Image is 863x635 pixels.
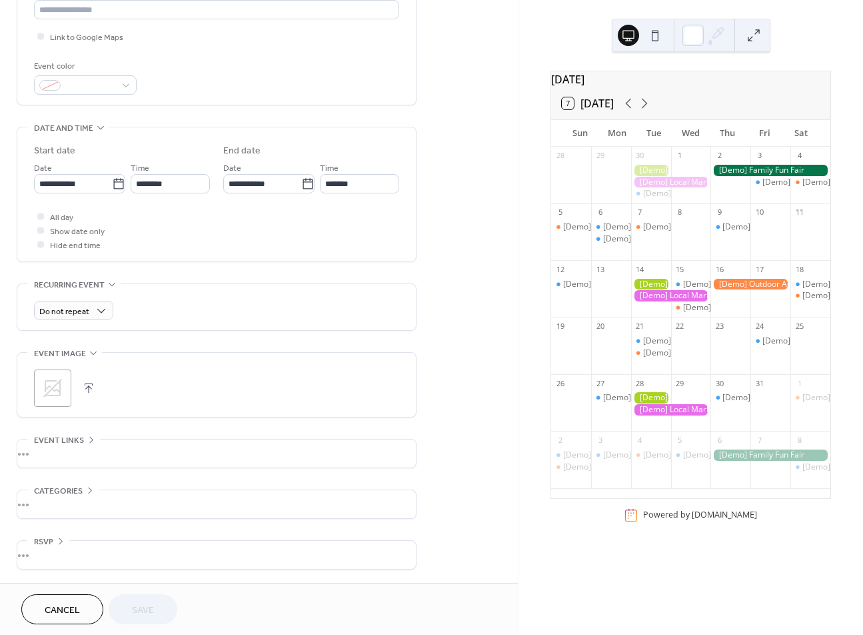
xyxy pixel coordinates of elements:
[790,392,830,404] div: [Demo] Open Mic Night
[754,378,764,388] div: 31
[595,151,605,161] div: 29
[603,233,704,245] div: [Demo] Morning Yoga Bliss
[643,188,744,199] div: [Demo] Morning Yoga Bliss
[591,392,631,404] div: [Demo] Morning Yoga Bliss
[34,161,52,175] span: Date
[631,221,671,233] div: [Demo] Seniors' Social Tea
[683,450,784,461] div: [Demo] Morning Yoga Bliss
[714,264,724,274] div: 16
[746,120,782,147] div: Fri
[635,264,645,274] div: 14
[635,435,645,445] div: 4
[223,144,261,158] div: End date
[34,347,86,361] span: Event image
[636,120,672,147] div: Tue
[754,322,764,332] div: 24
[671,279,711,290] div: [Demo] Morning Yoga Bliss
[790,462,830,473] div: [Demo] Morning Yoga Bliss
[555,435,565,445] div: 2
[50,211,73,225] span: All day
[39,304,89,320] span: Do not repeat
[563,462,670,473] div: [Demo] Book Club Gathering
[562,120,598,147] div: Sun
[223,161,241,175] span: Date
[34,121,93,135] span: Date and time
[754,435,764,445] div: 7
[631,290,711,301] div: [Demo] Local Market
[34,278,105,292] span: Recurring event
[683,279,784,290] div: [Demo] Morning Yoga Bliss
[675,207,685,217] div: 8
[714,378,724,388] div: 30
[714,435,724,445] div: 6
[34,535,53,549] span: RSVP
[563,221,670,233] div: [Demo] Book Club Gathering
[710,392,750,404] div: [Demo] Morning Yoga Bliss
[595,378,605,388] div: 27
[722,392,824,404] div: [Demo] Morning Yoga Bliss
[794,322,804,332] div: 25
[714,151,724,161] div: 2
[783,120,820,147] div: Sat
[683,302,798,313] div: [Demo] Culinary Cooking Class
[551,450,591,461] div: [Demo] Morning Yoga Bliss
[17,541,416,569] div: •••
[551,279,591,290] div: [Demo] Morning Yoga Bliss
[555,264,565,274] div: 12
[631,165,671,176] div: [Demo] Gardening Workshop
[710,450,830,461] div: [Demo] Family Fun Fair
[714,207,724,217] div: 9
[50,225,105,239] span: Show date only
[754,207,764,217] div: 10
[631,392,671,404] div: [Demo] Gardening Workshop
[643,450,743,461] div: [Demo] Seniors' Social Tea
[595,435,605,445] div: 3
[631,450,671,461] div: [Demo] Seniors' Social Tea
[710,279,790,290] div: [Demo] Outdoor Adventure Day
[551,462,591,473] div: [Demo] Book Club Gathering
[555,151,565,161] div: 28
[34,59,134,73] div: Event color
[555,322,565,332] div: 19
[709,120,746,147] div: Thu
[794,378,804,388] div: 1
[34,434,84,448] span: Event links
[34,484,83,498] span: Categories
[551,221,591,233] div: [Demo] Book Club Gathering
[595,264,605,274] div: 13
[603,221,699,233] div: [Demo] Fitness Bootcamp
[631,336,671,347] div: [Demo] Morning Yoga Bliss
[794,207,804,217] div: 11
[555,378,565,388] div: 26
[675,378,685,388] div: 29
[551,71,830,87] div: [DATE]
[603,392,704,404] div: [Demo] Morning Yoga Bliss
[631,177,711,188] div: [Demo] Local Market
[635,378,645,388] div: 28
[692,510,757,521] a: [DOMAIN_NAME]
[50,31,123,45] span: Link to Google Maps
[671,450,711,461] div: [Demo] Morning Yoga Bliss
[671,302,711,313] div: [Demo] Culinary Cooking Class
[563,279,664,290] div: [Demo] Morning Yoga Bliss
[675,264,685,274] div: 15
[17,440,416,468] div: •••
[50,239,101,253] span: Hide end time
[555,207,565,217] div: 5
[794,151,804,161] div: 4
[675,435,685,445] div: 5
[598,120,635,147] div: Mon
[21,594,103,624] button: Cancel
[643,510,757,521] div: Powered by
[710,165,830,176] div: [Demo] Family Fun Fair
[790,279,830,290] div: [Demo] Morning Yoga Bliss
[34,144,75,158] div: Start date
[643,348,743,359] div: [Demo] Seniors' Social Tea
[591,450,631,461] div: [Demo] Fitness Bootcamp
[722,221,824,233] div: [Demo] Morning Yoga Bliss
[794,435,804,445] div: 8
[603,450,699,461] div: [Demo] Fitness Bootcamp
[557,94,618,113] button: 7[DATE]
[320,161,339,175] span: Time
